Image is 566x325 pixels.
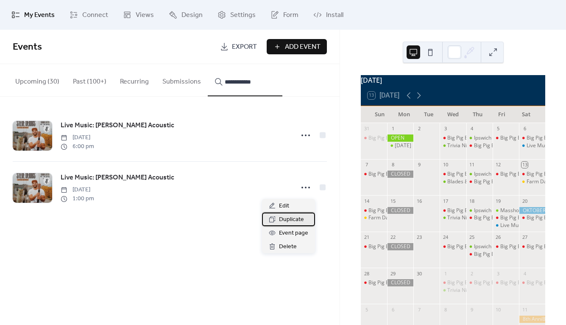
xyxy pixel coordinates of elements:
[368,279,396,286] div: Big Pig BBQ
[495,306,502,313] div: 10
[465,106,490,123] div: Thu
[519,316,545,323] div: 8th AnniBREWsary Bash!
[8,64,66,95] button: Upcoming (30)
[493,243,519,250] div: Big Pig BBQ
[495,126,502,132] div: 5
[363,306,370,313] div: 5
[264,3,305,26] a: Form
[493,222,519,229] div: Live Music: Reach for the Sun
[368,106,392,123] div: Sun
[368,214,452,221] div: Farm Days at [GEOGRAPHIC_DATA]
[361,279,387,286] div: Big Pig BBQ
[466,178,493,185] div: Big Pig BBQ
[447,178,542,185] div: Blades & Brews Woodcarving Workshop
[162,3,209,26] a: Design
[466,279,493,286] div: Big Pig BBQ
[466,134,493,142] div: Ipswich Homegrown Market
[361,214,387,221] div: Farm Days at Appleton Farm
[474,134,540,142] div: Ipswich Homegrown Market
[368,207,396,214] div: Big Pig BBQ
[361,243,387,250] div: Big Pig BBQ
[500,134,528,142] div: Big Pig BBQ
[440,279,466,286] div: Big Pig BBQ
[440,134,466,142] div: Big Pig BBQ
[469,162,475,168] div: 11
[474,214,502,221] div: Big Pig BBQ
[447,142,474,149] div: Trivia Night
[390,234,396,241] div: 22
[466,207,493,214] div: Ipswich Homegrown Market
[279,201,289,211] span: Edit
[363,126,370,132] div: 31
[416,306,422,313] div: 7
[181,10,203,20] span: Design
[387,142,413,149] div: Labor Day
[469,198,475,204] div: 18
[387,134,413,142] div: OPEN
[368,243,396,250] div: Big Pig BBQ
[136,10,154,20] span: Views
[519,243,545,250] div: Big Pig BBQ
[447,171,475,178] div: Big Pig BBQ
[387,279,413,286] div: CLOSED
[387,207,413,214] div: CLOSED
[474,243,540,250] div: Ipswich Homegrown Market
[493,134,519,142] div: Big Pig BBQ
[66,64,113,95] button: Past (100+)
[474,171,540,178] div: Ipswich Homegrown Market
[363,162,370,168] div: 7
[519,171,545,178] div: Big Pig BBQ
[416,270,422,277] div: 30
[442,198,449,204] div: 17
[527,243,555,250] div: Big Pig BBQ
[267,39,327,54] button: Add Event
[521,234,528,241] div: 27
[214,39,263,54] a: Export
[113,64,156,95] button: Recurring
[447,214,474,221] div: Trivia Night
[279,242,297,252] span: Delete
[490,106,514,123] div: Fri
[61,142,94,151] span: 6:00 pm
[440,243,466,250] div: Big Pig BBQ
[500,171,528,178] div: Big Pig BBQ
[395,142,411,149] div: [DATE]
[440,171,466,178] div: Big Pig BBQ
[519,207,545,214] div: OKTOBERFEST
[447,243,475,250] div: Big Pig BBQ
[442,126,449,132] div: 3
[500,279,528,286] div: Big Pig BBQ
[416,162,422,168] div: 9
[521,306,528,313] div: 11
[390,162,396,168] div: 8
[527,134,555,142] div: Big Pig BBQ
[5,3,61,26] a: My Events
[469,306,475,313] div: 9
[474,178,502,185] div: Big Pig BBQ
[442,270,449,277] div: 1
[63,3,114,26] a: Connect
[447,279,475,286] div: Big Pig BBQ
[61,194,94,203] span: 1:00 pm
[466,142,493,149] div: Big Pig BBQ
[363,270,370,277] div: 28
[519,279,545,286] div: Big Pig BBQ
[416,106,441,123] div: Tue
[390,306,396,313] div: 6
[466,171,493,178] div: Ipswich Homegrown Market
[61,120,174,131] a: Live Music: [PERSON_NAME] Acoustic
[440,142,466,149] div: Trivia Night
[495,162,502,168] div: 12
[13,38,42,56] span: Events
[519,214,545,221] div: Big Pig BBQ
[527,214,555,221] div: Big Pig BBQ
[61,185,94,194] span: [DATE]
[519,142,545,149] div: Live Music: 73 Duster Band
[474,279,502,286] div: Big Pig BBQ
[440,207,466,214] div: Big Pig BBQ
[368,171,396,178] div: Big Pig BBQ
[279,228,308,238] span: Event page
[495,270,502,277] div: 3
[469,126,475,132] div: 4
